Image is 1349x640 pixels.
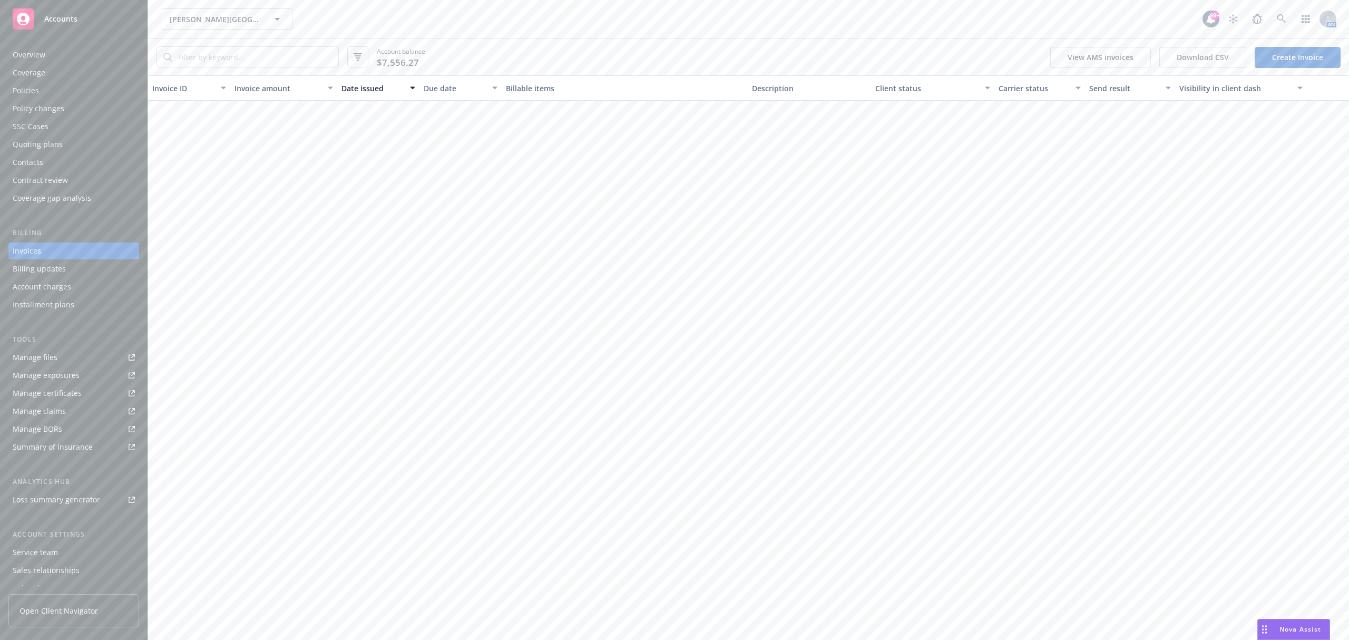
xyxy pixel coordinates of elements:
a: Manage files [8,349,139,366]
button: Description [748,75,871,101]
button: Visibility in client dash [1175,75,1307,101]
div: Invoice amount [234,83,321,94]
button: Nova Assist [1257,619,1330,640]
div: Related accounts [13,580,73,597]
a: Contacts [8,154,139,171]
div: Manage certificates [13,385,82,402]
div: Manage files [13,349,57,366]
a: Coverage gap analysis [8,190,139,207]
a: Policies [8,82,139,99]
a: Report a Bug [1247,8,1268,30]
a: Policy changes [8,100,139,117]
a: Summary of insurance [8,439,139,455]
div: Invoice ID [152,83,214,94]
a: Billing updates [8,260,139,277]
a: Stop snowing [1223,8,1244,30]
div: Contract review [13,172,68,189]
div: Policies [13,82,39,99]
button: Carrier status [994,75,1085,101]
span: Nova Assist [1279,625,1321,634]
a: Manage BORs [8,421,139,438]
a: Sales relationships [8,562,139,579]
div: Billing updates [13,260,66,277]
div: Visibility in client dash [1179,83,1291,94]
a: Overview [8,46,139,63]
a: Loss summary generator [8,491,139,508]
svg: Search [163,53,172,61]
div: Analytics hub [8,477,139,487]
a: Invoices [8,243,139,259]
a: Contract review [8,172,139,189]
div: Billable items [506,83,744,94]
div: Date issued [341,83,404,94]
a: Switch app [1295,8,1316,30]
div: Invoices [13,243,41,259]
div: Contacts [13,154,43,171]
div: Policy changes [13,100,64,117]
a: Manage certificates [8,385,139,402]
div: 99+ [1210,11,1219,20]
div: Client status [875,83,979,94]
button: Date issued [337,75,419,101]
span: Accounts [44,15,77,23]
button: Invoice ID [148,75,230,101]
a: Account charges [8,278,139,295]
a: Coverage [8,64,139,81]
div: Service team [13,544,58,561]
button: Invoice amount [230,75,337,101]
div: Loss summary generator [13,491,100,508]
a: Accounts [8,4,139,34]
button: Due date [419,75,502,101]
div: Billing [8,228,139,238]
a: Service team [8,544,139,561]
div: Coverage gap analysis [13,190,91,207]
div: Overview [13,46,45,63]
button: Billable items [502,75,748,101]
div: Account charges [13,278,71,295]
a: Manage exposures [8,367,139,384]
span: Account balance [377,47,425,67]
div: Drag to move [1258,619,1271,639]
div: Summary of insurance [13,439,93,455]
input: Filter by keyword... [172,47,338,67]
div: Manage claims [13,403,66,420]
div: Carrier status [999,83,1069,94]
a: Search [1271,8,1292,30]
a: SSC Cases [8,118,139,135]
div: Manage BORs [13,421,62,438]
span: $7,556.27 [377,56,419,70]
div: Due date [424,83,486,94]
div: SSC Cases [13,118,48,135]
div: Tools [8,334,139,345]
div: Installment plans [13,296,74,313]
button: View AMS invoices [1050,47,1151,68]
div: Coverage [13,64,45,81]
div: Account settings [8,529,139,540]
a: Quoting plans [8,136,139,153]
a: Installment plans [8,296,139,313]
button: Client status [871,75,994,101]
a: Create Invoice [1255,47,1341,68]
button: Download CSV [1159,47,1246,68]
div: Description [752,83,867,94]
span: Open Client Navigator [19,605,98,616]
span: [PERSON_NAME][GEOGRAPHIC_DATA], LLC [170,14,261,25]
a: Manage claims [8,403,139,420]
div: Send result [1089,83,1160,94]
div: Quoting plans [13,136,63,153]
div: Manage exposures [13,367,80,384]
button: [PERSON_NAME][GEOGRAPHIC_DATA], LLC [161,8,292,30]
div: Sales relationships [13,562,80,579]
a: Related accounts [8,580,139,597]
button: Send result [1085,75,1176,101]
